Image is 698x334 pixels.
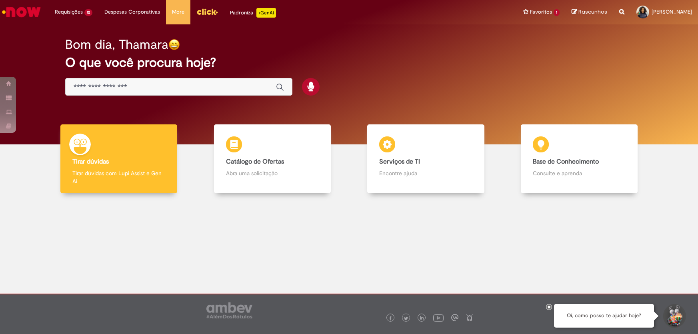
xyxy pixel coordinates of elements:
div: Oi, como posso te ajudar hoje? [554,304,654,328]
b: Tirar dúvidas [72,158,109,166]
p: Consulte e aprenda [533,169,626,177]
p: Encontre ajuda [379,169,472,177]
span: Favoritos [530,8,552,16]
a: Base de Conhecimento Consulte e aprenda [502,124,656,194]
img: click_logo_yellow_360x200.png [196,6,218,18]
span: Despesas Corporativas [104,8,160,16]
img: logo_footer_facebook.png [388,316,392,320]
b: Serviços de TI [379,158,420,166]
b: Base de Conhecimento [533,158,599,166]
div: Padroniza [230,8,276,18]
img: logo_footer_naosei.png [466,314,473,321]
img: logo_footer_youtube.png [433,312,444,323]
a: Catálogo de Ofertas Abra uma solicitação [196,124,349,194]
p: Abra uma solicitação [226,169,319,177]
img: logo_footer_linkedin.png [420,316,424,321]
img: happy-face.png [168,39,180,50]
h2: Bom dia, Thamara [65,38,168,52]
span: More [172,8,184,16]
a: Tirar dúvidas Tirar dúvidas com Lupi Assist e Gen Ai [42,124,196,194]
h2: O que você procura hoje? [65,56,633,70]
img: logo_footer_workplace.png [451,314,458,321]
span: 1 [554,9,560,16]
a: Serviços de TI Encontre ajuda [349,124,503,194]
span: [PERSON_NAME] [652,8,692,15]
img: logo_footer_twitter.png [404,316,408,320]
span: Rascunhos [578,8,607,16]
p: +GenAi [256,8,276,18]
span: Requisições [55,8,83,16]
p: Tirar dúvidas com Lupi Assist e Gen Ai [72,169,165,185]
img: ServiceNow [1,4,42,20]
b: Catálogo de Ofertas [226,158,284,166]
span: 12 [84,9,92,16]
button: Iniciar Conversa de Suporte [662,304,686,328]
img: logo_footer_ambev_rotulo_gray.png [206,302,252,318]
a: Rascunhos [572,8,607,16]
